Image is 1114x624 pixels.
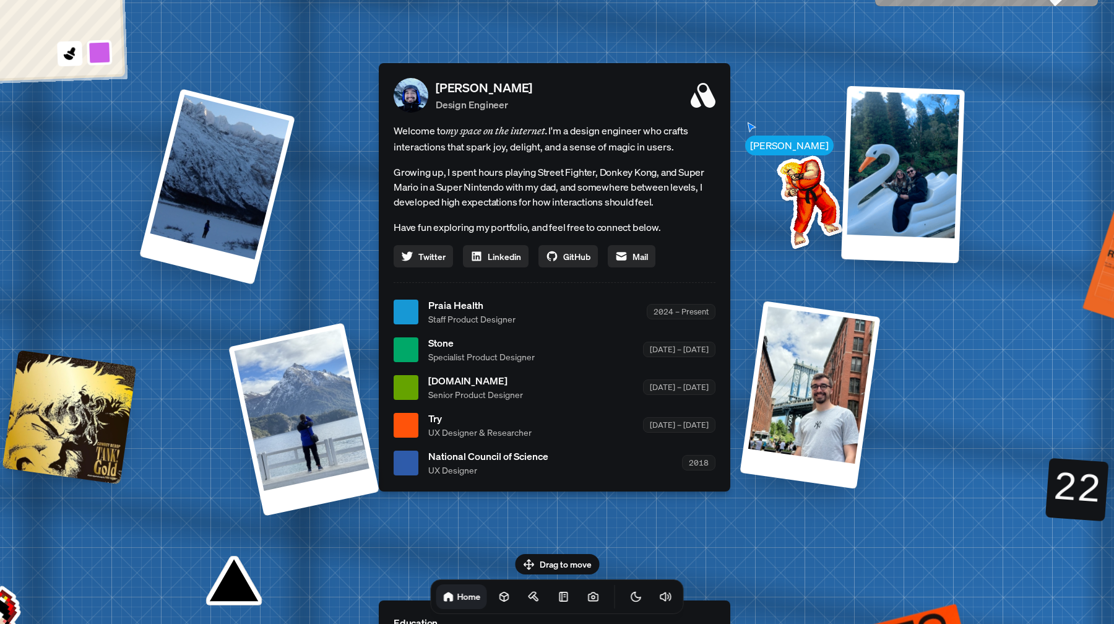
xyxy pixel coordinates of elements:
span: GitHub [563,250,590,263]
em: my space on the internet. [446,124,548,137]
span: Senior Product Designer [428,388,523,401]
p: [PERSON_NAME] [436,79,532,97]
span: Twitter [418,250,446,263]
a: GitHub [538,245,598,267]
div: 2024 – Present [647,304,715,319]
div: [DATE] – [DATE] [643,342,715,357]
span: Linkedin [488,250,521,263]
span: Mail [633,250,648,263]
img: Profile Picture [394,78,428,113]
span: Praia Health [428,298,516,313]
a: Home [436,584,487,609]
span: Specialist Product Designer [428,350,535,363]
a: Linkedin [463,245,529,267]
div: [DATE] – [DATE] [643,379,715,395]
div: [DATE] – [DATE] [643,417,715,433]
a: Twitter [394,245,453,267]
div: 2018 [682,455,715,470]
h1: Home [457,591,481,602]
p: Design Engineer [436,97,532,112]
span: Stone [428,336,535,350]
span: UX Designer [428,464,548,477]
p: Have fun exploring my portfolio, and feel free to connect below. [394,219,715,235]
span: [DOMAIN_NAME] [428,373,523,388]
img: Profile example [745,137,870,262]
button: Toggle Audio [654,584,678,609]
span: UX Designer & Researcher [428,426,532,439]
a: Mail [608,245,655,267]
span: Try [428,411,532,426]
span: Staff Product Designer [428,313,516,326]
p: Growing up, I spent hours playing Street Fighter, Donkey Kong, and Super Mario in a Super Nintend... [394,165,715,209]
button: Toggle Theme [624,584,649,609]
span: National Council of Science [428,449,548,464]
span: Welcome to I'm a design engineer who crafts interactions that spark joy, delight, and a sense of ... [394,123,715,155]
